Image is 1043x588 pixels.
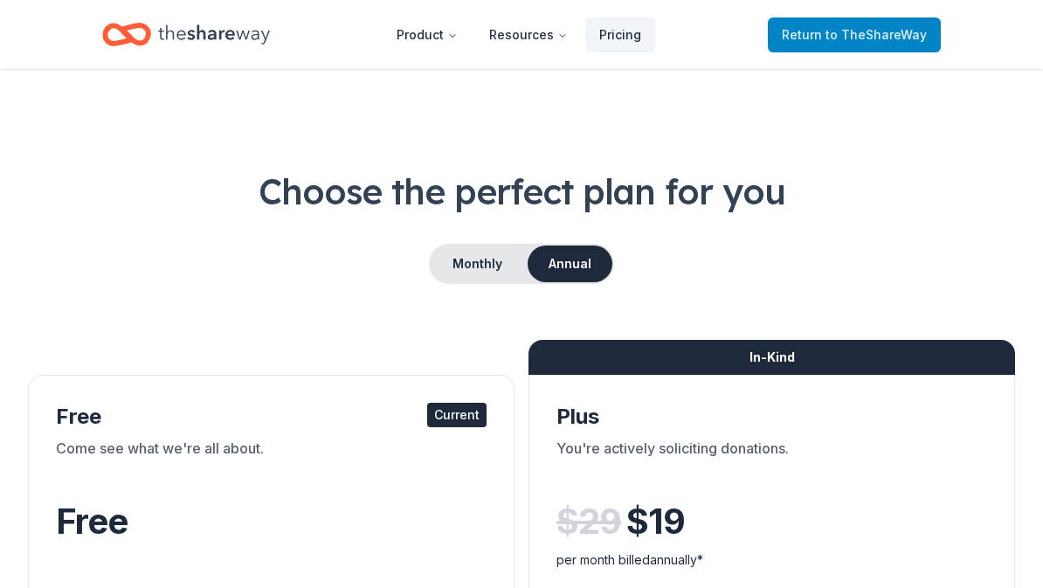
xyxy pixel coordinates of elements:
div: In-Kind [528,340,1015,375]
a: Pricing [585,17,655,52]
button: Resources [475,17,582,52]
span: $ 19 [626,497,685,546]
a: Returnto TheShareWay [768,17,941,52]
div: Current [427,403,487,427]
div: Free [56,403,487,431]
button: Product [383,17,472,52]
div: You're actively soliciting donations. [556,438,987,487]
nav: Main [383,14,655,55]
div: per month billed annually* [556,550,987,571]
div: Come see what we're all about. [56,438,487,487]
button: Monthly [431,246,524,282]
h1: Choose the perfect plan for you [28,167,1015,216]
span: to TheShareWay [825,27,927,42]
button: Annual [528,246,612,282]
span: Return [782,24,927,45]
a: Home [102,14,270,55]
div: Plus [556,403,987,431]
span: Free [56,500,128,543]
